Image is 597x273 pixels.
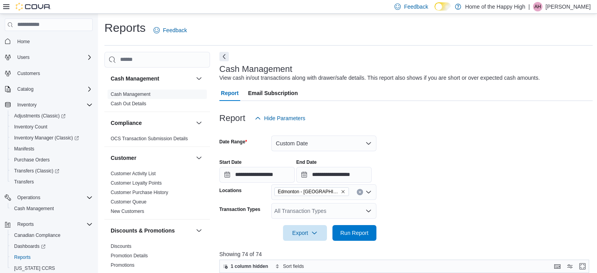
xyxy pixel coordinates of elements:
span: Reports [11,253,93,262]
p: [PERSON_NAME] [546,2,591,11]
a: Canadian Compliance [11,231,64,240]
button: Users [14,53,33,62]
div: Customer [104,169,210,219]
a: Customer Queue [111,199,146,205]
a: Reports [11,253,34,262]
span: Inventory Count [14,124,47,130]
span: Dashboards [14,243,46,249]
button: Home [2,36,96,47]
span: Reports [14,254,31,260]
button: Operations [14,193,44,202]
a: Discounts [111,244,131,249]
a: Inventory Count [11,122,51,132]
button: Canadian Compliance [8,230,96,241]
span: Home [14,37,93,46]
div: View cash in/out transactions along with drawer/safe details. This report also shows if you are s... [219,74,540,82]
p: Home of the Happy High [465,2,525,11]
span: Cash Out Details [111,101,146,107]
a: OCS Transaction Submission Details [111,136,188,141]
button: Cash Management [111,75,193,82]
a: New Customers [111,209,144,214]
button: Purchase Orders [8,154,96,165]
a: Cash Management [11,204,57,213]
span: Run Report [340,229,369,237]
a: Dashboards [11,242,49,251]
span: Customer Loyalty Points [111,180,162,186]
span: Users [17,54,29,60]
a: Home [14,37,33,46]
h3: Compliance [111,119,142,127]
span: Edmonton - [GEOGRAPHIC_DATA] - Fire & Flower [278,188,339,196]
a: Cash Out Details [111,101,146,106]
button: Custom Date [271,136,376,151]
a: Manifests [11,144,37,154]
span: Report [221,85,239,101]
input: Press the down key to open a popover containing a calendar. [296,167,372,183]
label: Date Range [219,139,247,145]
input: Press the down key to open a popover containing a calendar. [219,167,295,183]
button: Catalog [2,84,96,95]
span: Feedback [404,3,428,11]
h3: Discounts & Promotions [111,227,175,235]
button: Open list of options [365,189,372,195]
span: Transfers [11,177,93,187]
span: Reports [14,220,93,229]
a: Cash Management [111,92,150,97]
span: Customers [17,70,40,77]
span: Hide Parameters [264,114,305,122]
button: Discounts & Promotions [194,226,204,235]
span: Purchase Orders [14,157,50,163]
a: Customer Activity List [111,171,156,176]
button: Inventory Count [8,121,96,132]
button: 1 column hidden [220,262,271,271]
a: Inventory Manager (Classic) [8,132,96,143]
span: Transfers [14,179,34,185]
span: Home [17,38,30,45]
button: Discounts & Promotions [111,227,193,235]
a: Adjustments (Classic) [8,110,96,121]
button: Reports [2,219,96,230]
button: Compliance [194,118,204,128]
button: Display options [565,262,575,271]
div: Cash Management [104,90,210,112]
input: Dark Mode [435,2,451,11]
h3: Cash Management [219,64,292,74]
label: Start Date [219,159,242,165]
button: Reports [14,220,37,229]
span: Edmonton - Terrace Plaza - Fire & Flower [274,187,349,196]
button: Cash Management [8,203,96,214]
span: Promotions [111,262,135,268]
button: Cash Management [194,74,204,83]
a: Customers [14,69,43,78]
a: Transfers (Classic) [8,165,96,176]
span: Feedback [163,26,187,34]
button: Inventory [14,100,40,110]
span: Adjustments (Classic) [14,113,66,119]
span: Customer Activity List [111,170,156,177]
h3: Report [219,114,245,123]
span: Washington CCRS [11,264,93,273]
button: Customer [194,153,204,163]
button: Run Report [332,225,376,241]
span: Promotion Details [111,253,148,259]
a: Adjustments (Classic) [11,111,69,121]
span: Canadian Compliance [14,232,60,238]
span: Export [288,225,322,241]
span: Users [14,53,93,62]
span: Inventory [17,102,37,108]
span: Transfers (Classic) [14,168,59,174]
span: Inventory Manager (Classic) [11,133,93,143]
button: Clear input [357,189,363,195]
button: Sort fields [272,262,307,271]
span: Reports [17,221,34,227]
p: Showing 74 of 74 [219,250,593,258]
span: Customer Purchase History [111,189,168,196]
button: Keyboard shortcuts [553,262,562,271]
button: Export [283,225,327,241]
button: Next [219,52,229,61]
button: Compliance [111,119,193,127]
a: Transfers (Classic) [11,166,62,176]
a: [US_STATE] CCRS [11,264,58,273]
